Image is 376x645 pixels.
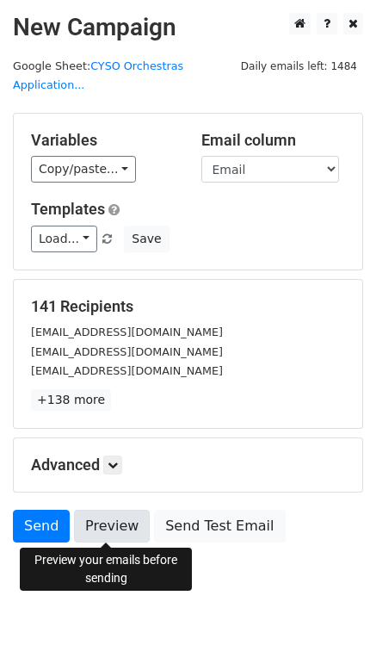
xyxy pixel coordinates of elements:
[31,456,345,474] h5: Advanced
[235,59,363,72] a: Daily emails left: 1484
[13,59,183,92] small: Google Sheet:
[290,562,376,645] iframe: Chat Widget
[124,226,169,252] button: Save
[31,345,223,358] small: [EMAIL_ADDRESS][DOMAIN_NAME]
[31,297,345,316] h5: 141 Recipients
[31,131,176,150] h5: Variables
[74,510,150,543] a: Preview
[20,548,192,591] div: Preview your emails before sending
[31,389,111,411] a: +138 more
[13,13,363,42] h2: New Campaign
[13,59,183,92] a: CYSO Orchestras Application...
[201,131,346,150] h5: Email column
[31,326,223,338] small: [EMAIL_ADDRESS][DOMAIN_NAME]
[31,364,223,377] small: [EMAIL_ADDRESS][DOMAIN_NAME]
[31,156,136,183] a: Copy/paste...
[235,57,363,76] span: Daily emails left: 1484
[13,510,70,543] a: Send
[154,510,285,543] a: Send Test Email
[31,226,97,252] a: Load...
[31,200,105,218] a: Templates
